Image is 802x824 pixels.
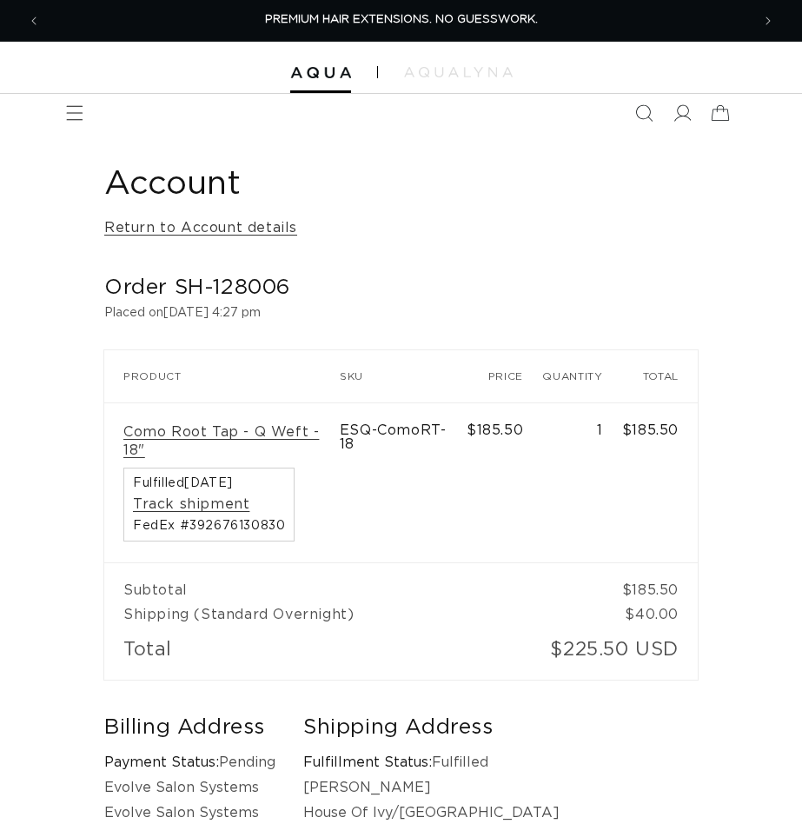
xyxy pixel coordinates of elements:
[104,627,542,680] td: Total
[104,275,698,302] h2: Order SH-128006
[542,627,698,680] td: $225.50 USD
[542,402,622,562] td: 1
[622,562,698,602] td: $185.50
[303,714,560,741] h2: Shipping Address
[290,67,351,79] img: Aqua Hair Extensions
[163,307,261,319] time: [DATE] 4:27 pm
[104,216,297,241] a: Return to Account details
[104,562,622,602] td: Subtotal
[467,350,542,402] th: Price
[265,14,538,25] span: PREMIUM HAIR EXTENSIONS. NO GUESSWORK.
[104,302,698,324] p: Placed on
[542,350,622,402] th: Quantity
[340,402,467,562] td: ESQ-ComoRT-18
[104,602,622,627] td: Shipping (Standard Overnight)
[622,602,698,627] td: $40.00
[104,755,219,769] strong: Payment Status:
[104,163,698,206] h1: Account
[104,750,275,775] p: Pending
[749,2,787,40] button: Next announcement
[303,750,560,775] p: Fulfilled
[622,350,698,402] th: Total
[133,477,285,489] span: Fulfilled
[184,477,233,489] time: [DATE]
[303,755,432,769] strong: Fulfillment Status:
[340,350,467,402] th: SKU
[622,402,698,562] td: $185.50
[133,495,249,514] a: Track shipment
[467,423,523,437] span: $185.50
[133,520,285,532] span: FedEx #392676130830
[625,94,663,132] summary: Search
[104,350,340,402] th: Product
[15,2,53,40] button: Previous announcement
[404,67,513,77] img: aqualyna.com
[104,714,275,741] h2: Billing Address
[123,423,321,460] a: Como Root Tap - Q Weft - 18"
[56,94,94,132] summary: Menu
